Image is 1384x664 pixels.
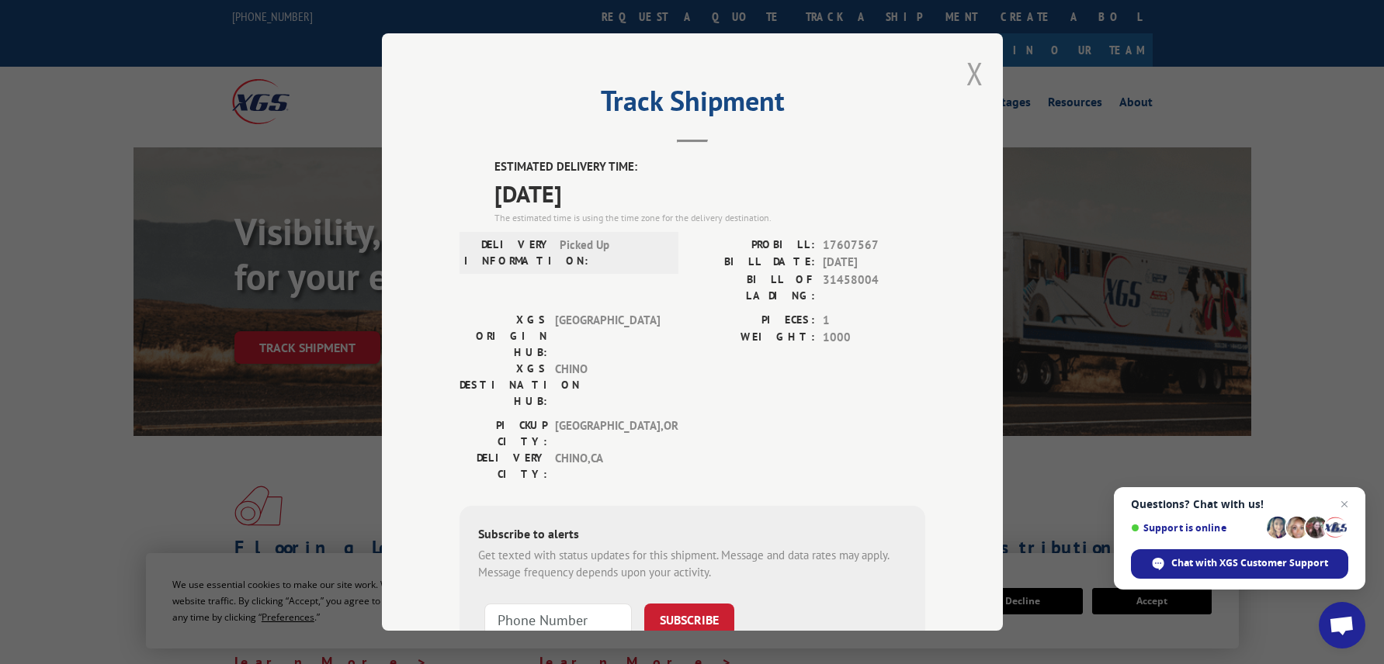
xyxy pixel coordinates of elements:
button: SUBSCRIBE [644,603,734,635]
label: BILL OF LADING: [692,271,815,303]
span: Picked Up [560,236,664,268]
span: [GEOGRAPHIC_DATA] , OR [555,417,660,449]
span: 1000 [823,329,925,347]
h2: Track Shipment [460,90,925,119]
span: [DATE] [494,175,925,210]
input: Phone Number [484,603,632,635]
label: DELIVERY INFORMATION: [464,236,552,268]
label: DELIVERY CITY: [460,449,547,482]
label: XGS ORIGIN HUB: [460,311,547,360]
label: ESTIMATED DELIVERY TIME: [494,158,925,176]
div: Chat with XGS Customer Support [1131,549,1348,579]
label: PICKUP CITY: [460,417,547,449]
span: CHINO , CA [555,449,660,482]
span: Close chat [1335,495,1354,514]
div: The estimated time is using the time zone for the delivery destination. [494,210,925,224]
span: CHINO [555,360,660,409]
span: 31458004 [823,271,925,303]
label: BILL DATE: [692,254,815,271]
label: WEIGHT: [692,329,815,347]
span: [GEOGRAPHIC_DATA] [555,311,660,360]
label: PIECES: [692,311,815,329]
span: Support is online [1131,522,1261,534]
span: [DATE] [823,254,925,271]
label: XGS DESTINATION HUB: [460,360,547,409]
span: 1 [823,311,925,329]
button: Close modal [966,53,983,94]
div: Open chat [1319,602,1365,648]
span: 17607567 [823,236,925,254]
div: Subscribe to alerts [478,524,907,546]
span: Chat with XGS Customer Support [1171,556,1328,570]
label: PROBILL: [692,236,815,254]
div: Get texted with status updates for this shipment. Message and data rates may apply. Message frequ... [478,546,907,581]
span: Questions? Chat with us! [1131,498,1348,510]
